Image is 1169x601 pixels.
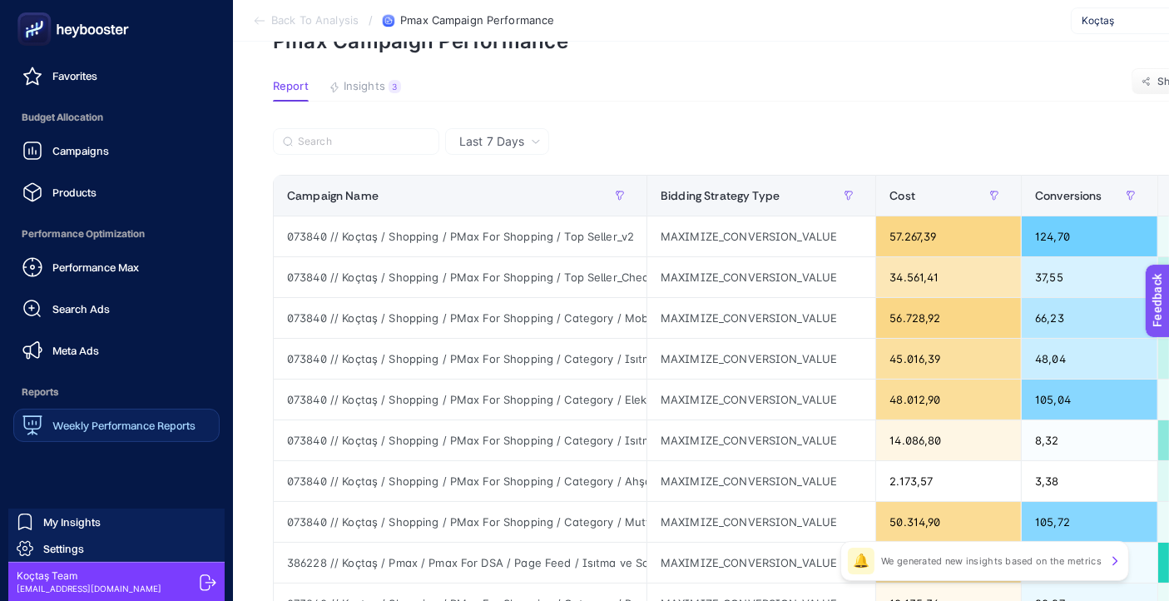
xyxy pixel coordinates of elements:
[52,419,196,432] span: Weekly Performance Reports
[52,144,109,157] span: Campaigns
[13,59,220,92] a: Favorites
[13,251,220,284] a: Performance Max
[661,189,780,202] span: Bidding Strategy Type
[13,217,220,251] span: Performance Optimization
[17,569,161,583] span: Koçtaş Team
[298,136,429,148] input: Search
[1022,420,1157,460] div: 8,32
[274,216,646,256] div: 073840 // Koçtaş / Shopping / PMax For Shopping / Top Seller_v2
[13,375,220,409] span: Reports
[274,298,646,338] div: 073840 // Koçtaş / Shopping / PMax For Shopping / Category / Mobilya / Gardırop (Web)
[647,257,875,297] div: MAXIMIZE_CONVERSION_VALUE
[8,535,225,562] a: Settings
[52,186,97,199] span: Products
[848,548,874,574] div: 🔔
[52,261,139,274] span: Performance Max
[274,420,646,460] div: 073840 // Koçtaş / Shopping / PMax For Shopping / Category / Isıtma&Soğutma / Soğutma / Klima
[389,80,401,93] div: 3
[459,133,524,150] span: Last 7 Days
[287,189,379,202] span: Campaign Name
[271,14,359,27] span: Back To Analysis
[1022,257,1157,297] div: 37,55
[43,515,101,529] span: My Insights
[17,583,161,595] span: [EMAIL_ADDRESS][DOMAIN_NAME]
[647,339,875,379] div: MAXIMIZE_CONVERSION_VALUE
[876,257,1021,297] div: 34.561,41
[274,502,646,542] div: 073840 // Koçtaş / Shopping / PMax For Shopping / Category / Mutfak (Web)
[52,302,110,315] span: Search Ads
[369,13,373,27] span: /
[876,298,1021,338] div: 56.728,92
[52,69,97,82] span: Favorites
[876,216,1021,256] div: 57.267,39
[876,461,1021,501] div: 2.173,57
[274,461,646,501] div: 073840 // Koçtaş / Shopping / PMax For Shopping / Category / Ahşap ve İnşaat (Web)
[647,502,875,542] div: MAXIMIZE_CONVERSION_VALUE
[13,101,220,134] span: Budget Allocation
[647,543,875,583] div: MAXIMIZE_CONVERSION_VALUE
[647,298,875,338] div: MAXIMIZE_CONVERSION_VALUE
[13,292,220,325] a: Search Ads
[876,502,1021,542] div: 50.314,90
[647,461,875,501] div: MAXIMIZE_CONVERSION_VALUE
[647,420,875,460] div: MAXIMIZE_CONVERSION_VALUE
[1022,461,1157,501] div: 3,38
[1022,339,1157,379] div: 48,04
[8,509,225,535] a: My Insights
[1022,502,1157,542] div: 105,72
[1035,189,1102,202] span: Conversions
[876,420,1021,460] div: 14.086,80
[274,339,646,379] div: 073840 // Koçtaş / Shopping / PMax For Shopping / Category / Isıtma&Soğutma / Soğutma (Web) / Kli...
[344,80,385,93] span: Insights
[647,216,875,256] div: MAXIMIZE_CONVERSION_VALUE
[647,380,875,420] div: MAXIMIZE_CONVERSION_VALUE
[876,380,1021,420] div: 48.012,90
[889,189,915,202] span: Cost
[13,176,220,209] a: Products
[274,543,646,583] div: 386228 // Koçtaş / Pmax / Pmax For DSA / Page Feed / Isıtma ve Soğutma
[400,14,554,27] span: Pmax Campaign Performance
[13,134,220,167] a: Campaigns
[10,5,63,18] span: Feedback
[876,339,1021,379] div: 45.016,39
[1022,216,1157,256] div: 124,70
[1022,298,1157,338] div: 66,23
[13,334,220,367] a: Meta Ads
[274,257,646,297] div: 073840 // Koçtaş / Shopping / PMax For Shopping / Top Seller_Cheaper
[274,380,646,420] div: 073840 // Koçtaş / Shopping / PMax For Shopping / Category / Elektrikli El Aletleri (Web)
[43,542,84,555] span: Settings
[273,80,309,93] span: Report
[1022,380,1157,420] div: 105,04
[52,344,99,357] span: Meta Ads
[13,409,220,442] a: Weekly Performance Reports
[881,554,1102,568] p: We generated new insights based on the metrics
